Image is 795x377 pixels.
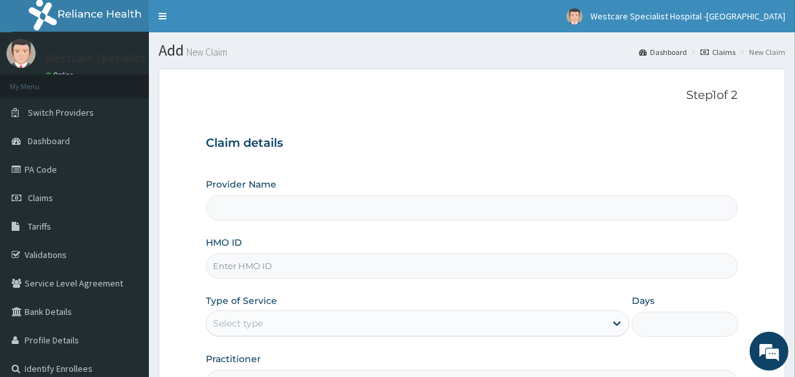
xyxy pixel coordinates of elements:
div: Select type [213,317,263,330]
h3: Claim details [206,136,737,151]
label: HMO ID [206,236,242,249]
span: Tariffs [28,221,51,232]
span: Claims [28,192,53,204]
label: Provider Name [206,178,276,191]
span: Switch Providers [28,107,94,118]
input: Enter HMO ID [206,253,737,279]
label: Practitioner [206,352,261,365]
h1: Add [159,42,785,59]
a: Online [45,70,76,80]
label: Days [632,294,655,307]
img: User Image [6,39,36,68]
a: Claims [700,47,735,58]
p: Westcare Specialist Hospital -[GEOGRAPHIC_DATA] [45,52,304,64]
span: Westcare Specialist Hospital -[GEOGRAPHIC_DATA] [590,10,785,22]
label: Type of Service [206,294,277,307]
a: Dashboard [639,47,687,58]
p: Step 1 of 2 [206,89,737,103]
li: New Claim [737,47,785,58]
small: New Claim [184,47,227,57]
span: Dashboard [28,135,70,147]
img: User Image [566,8,583,25]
